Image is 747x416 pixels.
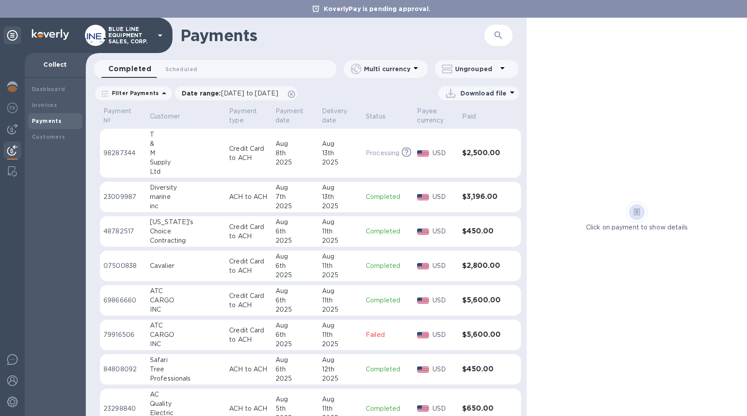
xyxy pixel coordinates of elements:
[103,149,143,158] p: 98287344
[319,4,435,13] p: KoverlyPay is pending approval.
[32,134,65,140] b: Customers
[103,107,131,125] p: Payment №
[276,340,315,349] div: 2025
[276,321,315,330] div: Aug
[322,236,359,245] div: 2025
[150,112,192,121] span: Customer
[150,158,222,167] div: Supply
[462,149,503,157] h3: $2,500.00
[322,218,359,227] div: Aug
[417,194,429,200] img: USD
[150,374,222,383] div: Professionals
[229,257,268,275] p: Credit Card to ACH
[276,149,315,158] div: 8th
[108,89,159,97] p: Filter Payments
[417,107,455,125] span: Payee currency
[229,192,268,202] p: ACH to ACH
[276,395,315,404] div: Aug
[462,296,503,305] h3: $5,600.00
[276,261,315,271] div: 6th
[417,229,429,235] img: USD
[417,298,429,304] img: USD
[322,404,359,413] div: 11th
[433,404,455,413] p: USD
[322,395,359,404] div: Aug
[150,296,222,305] div: CARGO
[180,26,446,45] h1: Payments
[462,227,503,236] h3: $450.00
[7,103,18,113] img: Foreign exchange
[322,305,359,314] div: 2025
[103,296,143,305] p: 69866660
[276,271,315,280] div: 2025
[150,365,222,374] div: Tree
[276,252,315,261] div: Aug
[322,202,359,211] div: 2025
[175,86,297,100] div: Date range:[DATE] to [DATE]
[32,86,65,92] b: Dashboard
[433,227,455,236] p: USD
[108,26,153,45] p: BLUE LINE EQUIPMENT SALES, CORP.
[322,321,359,330] div: Aug
[462,112,476,121] p: Paid
[366,365,410,374] p: Completed
[150,167,222,176] div: Ltd
[433,330,455,340] p: USD
[108,63,151,75] span: Completed
[276,202,315,211] div: 2025
[462,331,503,339] h3: $5,600.00
[221,90,278,97] span: [DATE] to [DATE]
[32,29,69,40] img: Logo
[276,218,315,227] div: Aug
[150,227,222,236] div: Choice
[366,149,399,158] p: Processing
[103,261,143,271] p: 07500838
[322,261,359,271] div: 11th
[586,223,688,232] p: Click on payment to show details
[276,374,315,383] div: 2025
[433,261,455,271] p: USD
[276,296,315,305] div: 6th
[364,65,410,73] p: Multi currency
[150,330,222,340] div: CARGO
[322,139,359,149] div: Aug
[366,192,410,202] p: Completed
[103,227,143,236] p: 48782517
[229,326,268,344] p: Credit Card to ACH
[150,149,222,158] div: M
[150,192,222,202] div: marine
[455,65,497,73] p: Ungrouped
[322,296,359,305] div: 11th
[229,144,268,163] p: Credit Card to ACH
[150,218,222,227] div: [US_STATE]'s
[32,118,61,124] b: Payments
[462,193,503,201] h3: $3,196.00
[276,158,315,167] div: 2025
[103,365,143,374] p: 84808092
[366,330,410,340] p: Failed
[417,332,429,338] img: USD
[103,107,143,125] span: Payment №
[276,365,315,374] div: 6th
[229,404,268,413] p: ACH to ACH
[417,263,429,269] img: USD
[229,291,268,310] p: Credit Card to ACH
[322,355,359,365] div: Aug
[150,399,222,408] div: Quality
[460,89,507,98] p: Download file
[276,305,315,314] div: 2025
[276,236,315,245] div: 2025
[322,227,359,236] div: 11th
[32,102,57,108] b: Invoices
[462,405,503,413] h3: $650.00
[276,107,315,125] span: Payment date
[322,107,347,125] p: Delivery date
[276,192,315,202] div: 7th
[433,365,455,374] p: USD
[150,183,222,192] div: Diversity
[417,366,429,373] img: USD
[32,60,79,69] p: Collect
[462,365,503,374] h3: $450.00
[103,192,143,202] p: 23009987
[433,149,455,158] p: USD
